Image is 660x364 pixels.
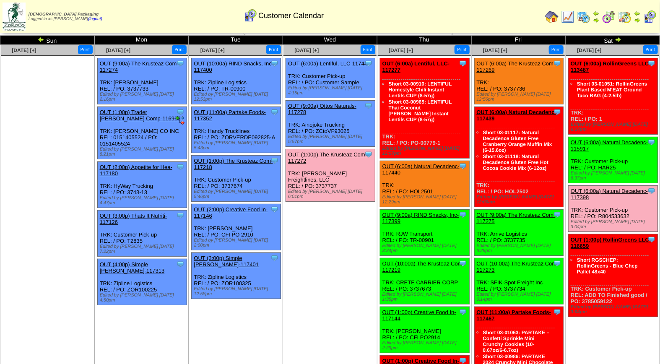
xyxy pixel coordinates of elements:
[270,156,279,165] img: Tooltip
[477,195,564,205] div: Edited by [PERSON_NAME] [DATE] 12:00am
[459,162,467,170] img: Tooltip
[571,122,657,132] div: Edited by [PERSON_NAME] [DATE] 6:37pm
[459,308,467,316] img: Tooltip
[483,130,552,153] a: Short 03-01117: Natural Decadence Gluten Free Cranberry Orange Muffin Mix (6-15.6oz)
[382,341,469,351] div: Edited by [PERSON_NAME] [DATE] 2:39pm
[382,243,469,253] div: Edited by [PERSON_NAME] [DATE] 3:34pm
[577,257,638,275] a: Short RGSCHEP: RollinGreens - Blue Chep Pallet 48x40
[100,261,165,274] a: OUT (4:00p) Simple [PERSON_NAME]-117313
[571,171,657,181] div: Edited by [PERSON_NAME] [DATE] 6:37pm
[172,45,187,54] button: Print
[100,195,187,205] div: Edited by [PERSON_NAME] [DATE] 4:47pm
[288,134,375,144] div: Edited by [PERSON_NAME] [DATE] 5:57pm
[78,45,93,54] button: Print
[283,36,377,45] td: Wed
[100,244,187,254] div: Edited by [PERSON_NAME] [DATE] 7:22pm
[389,47,413,53] a: [DATE] [+]
[382,60,450,73] a: OUT (6:00a) Lentiful, LLC-117277
[553,108,561,116] img: Tooltip
[364,59,373,68] img: Tooltip
[382,309,456,322] a: OUT (1:00p) Creative Food In-117144
[571,188,648,200] a: OUT (6:00a) Natural Decadenc-117398
[577,10,590,23] img: calendarprod.gif
[380,258,469,304] div: TRK: CRETE CARRIER CORP REL: / PO: 3737673
[569,186,658,232] div: TRK: Customer Pick-up REL: / PO: R804533632
[288,189,375,199] div: Edited by [PERSON_NAME] [DATE] 6:01pm
[647,187,656,195] img: Tooltip
[593,17,600,23] img: arrowright.gif
[0,36,95,45] td: Sun
[194,92,281,102] div: Edited by [PERSON_NAME] [DATE] 12:53pm
[286,149,375,202] div: TRK: [PERSON_NAME] Freightlines, LLC REL: / PO: 3737737
[88,17,102,21] a: (logout)
[647,235,656,244] img: Tooltip
[94,36,189,45] td: Mon
[29,12,102,21] span: Logged in as [PERSON_NAME]
[100,147,187,157] div: Edited by [PERSON_NAME] [DATE] 8:21pm
[100,109,181,122] a: OUT (1:00p) Trader [PERSON_NAME] Comp-116962
[194,238,281,248] div: Edited by [PERSON_NAME] [DATE] 2:00pm
[286,58,375,98] div: TRK: Customer Pick-up REL: / PO: Customer Sample
[477,92,564,102] div: Edited by [PERSON_NAME] [DATE] 12:56pm
[553,259,561,268] img: Tooltip
[3,3,26,31] img: zoroco-logo-small.webp
[634,17,641,23] img: arrowright.gif
[553,211,561,219] img: Tooltip
[389,99,452,122] a: Short 03-00965: LENTIFUL Thai Coconut [PERSON_NAME] Instant Lentils CUP (8-57g)
[286,101,375,147] div: TRK: Ainojoke Trucking REL: / PO: ZCtoVF93025
[38,36,44,43] img: arrowleft.gif
[459,59,467,68] img: Tooltip
[176,163,184,171] img: Tooltip
[477,212,556,224] a: OUT (9:00a) The Krusteaz Com-117275
[100,164,172,177] a: OUT (2:00p) Appetite for Hea-117180
[12,47,36,53] a: [DATE] [+]
[270,254,279,262] img: Tooltip
[176,108,184,116] img: Tooltip
[100,92,187,102] div: Edited by [PERSON_NAME] [DATE] 2:16pm
[455,45,469,54] button: Print
[577,81,647,99] a: Short 03-01051: RollinGreens Plant Based M'EAT Ground Taco BAG (4-2.5lb)
[577,47,602,53] a: [DATE] [+]
[97,162,187,208] div: TRK: HyWay Trucking REL: / PO: 3743-13
[553,59,561,68] img: Tooltip
[477,292,564,302] div: Edited by [PERSON_NAME] [DATE] 6:14pm
[615,36,621,43] img: arrowright.gif
[294,47,319,53] a: [DATE] [+]
[593,10,600,17] img: arrowleft.gif
[288,86,375,96] div: Edited by [PERSON_NAME] [DATE] 4:15pm
[474,258,564,304] div: TRK: SFIK-Spot Freight Inc REL: / PO: 3737734
[647,138,656,146] img: Tooltip
[477,309,551,322] a: OUT (11:00a) Partake Foods-117467
[483,47,507,53] a: [DATE] [+]
[194,109,266,122] a: OUT (11:00a) Partake Foods-117352
[258,11,324,20] span: Customer Calendar
[483,153,549,171] a: Short 03-01118: Natural Decadence Gluten Free Hot Cocoa Cookie Mix (6-12oz)
[194,255,259,268] a: OUT (3:00p) Simple [PERSON_NAME]-117401
[194,158,273,170] a: OUT (1:00p) The Krusteaz Com-117218
[380,58,469,159] div: TRK: REL: / PO: PO-00779-1
[389,81,452,99] a: Short 03-00910: LENTIFUL Homestyle Chili Instant Lentils CUP (8-57g)
[200,47,225,53] a: [DATE] [+]
[571,60,651,73] a: OUT (6:00a) RollinGreens LLC-113487
[549,45,564,54] button: Print
[545,10,559,23] img: home.gif
[361,45,375,54] button: Print
[97,58,187,104] div: TRK: [PERSON_NAME] REL: / PO: 3737733
[459,259,467,268] img: Tooltip
[471,36,566,45] td: Fri
[569,58,658,135] div: TRK: REL: / PO: 1
[382,292,469,302] div: Edited by [PERSON_NAME] [DATE] 1:35pm
[189,36,283,45] td: Tue
[192,204,281,250] div: TRK: [PERSON_NAME] REL: / PO: CFI PO 2910
[194,206,268,219] a: OUT (2:00p) Creative Food In-117146
[270,108,279,116] img: Tooltip
[474,58,564,104] div: TRK: REL: / PO: 3737736
[382,212,459,224] a: OUT (9:00a) RIND Snacks, Inc-117399
[647,59,656,68] img: Tooltip
[643,45,658,54] button: Print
